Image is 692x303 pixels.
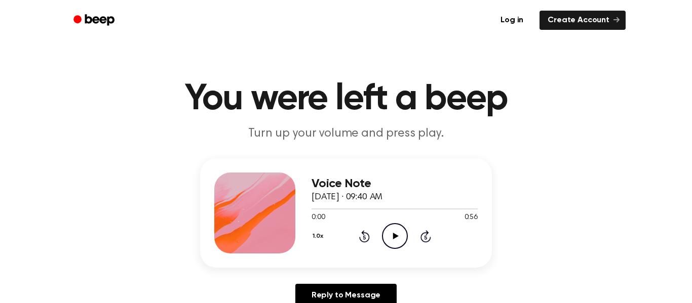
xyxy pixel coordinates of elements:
span: [DATE] · 09:40 AM [312,193,382,202]
h1: You were left a beep [87,81,605,117]
a: Create Account [540,11,626,30]
p: Turn up your volume and press play. [151,125,541,142]
span: 0:56 [465,212,478,223]
span: 0:00 [312,212,325,223]
h3: Voice Note [312,177,478,191]
button: 1.0x [312,228,327,245]
a: Beep [66,11,124,30]
a: Log in [490,9,533,32]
